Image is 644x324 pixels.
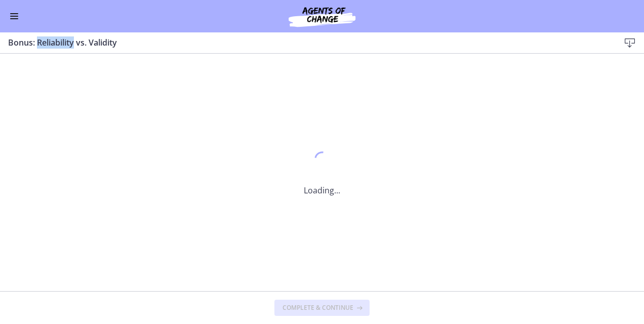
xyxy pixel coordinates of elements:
span: Complete & continue [283,304,353,312]
button: Enable menu [8,10,20,22]
button: Complete & continue [274,300,370,316]
h3: Bonus: Reliability vs. Validity [8,36,603,49]
div: 1 [304,149,340,172]
img: Agents of Change Social Work Test Prep [261,4,383,28]
p: Loading... [304,184,340,196]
